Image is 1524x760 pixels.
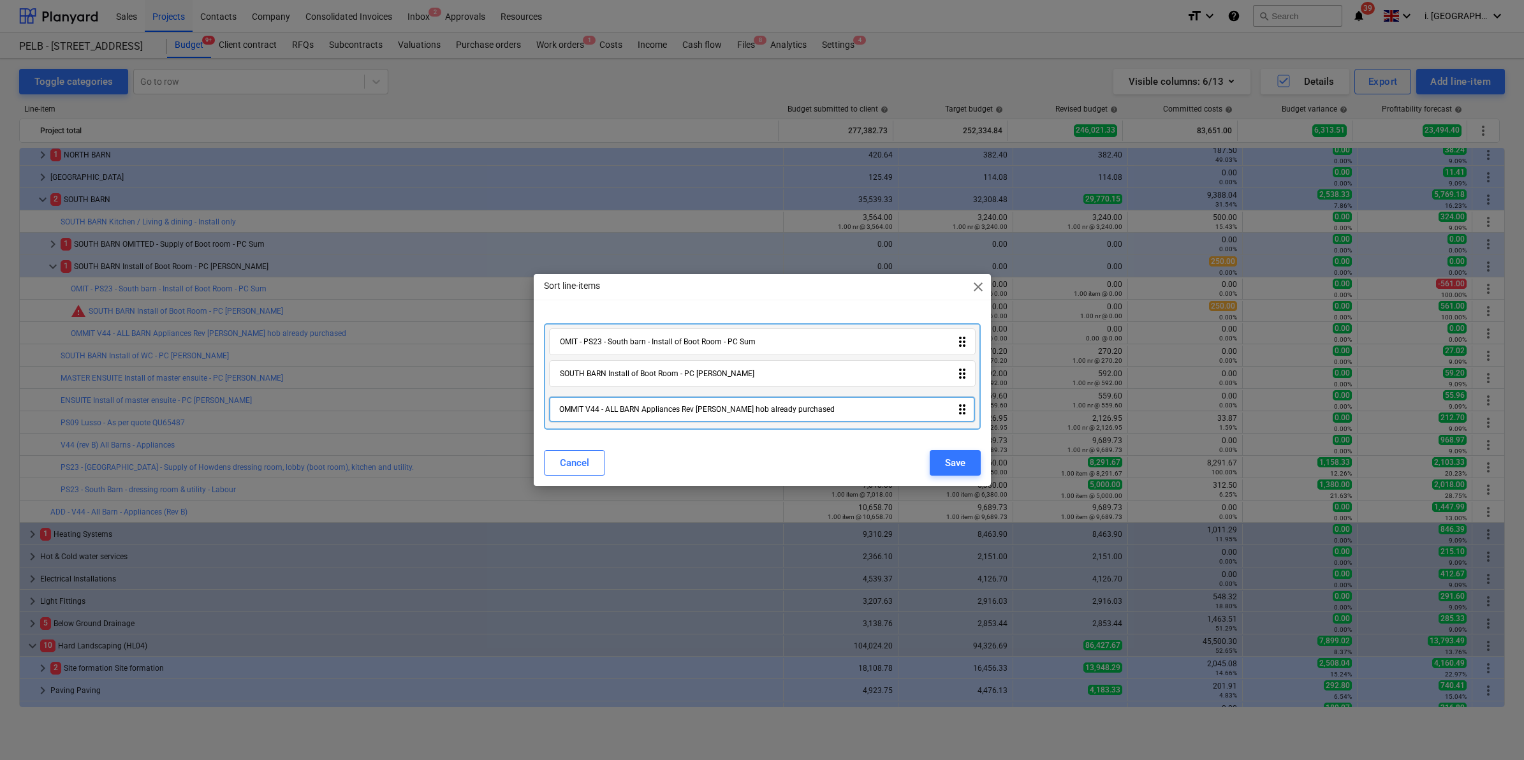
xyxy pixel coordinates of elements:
[971,279,986,295] span: close
[544,450,605,476] button: Cancel
[930,450,981,476] button: Save
[1460,699,1524,760] iframe: Chat Widget
[544,279,600,293] p: Sort line-items
[560,455,589,471] div: Cancel
[945,455,965,471] div: Save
